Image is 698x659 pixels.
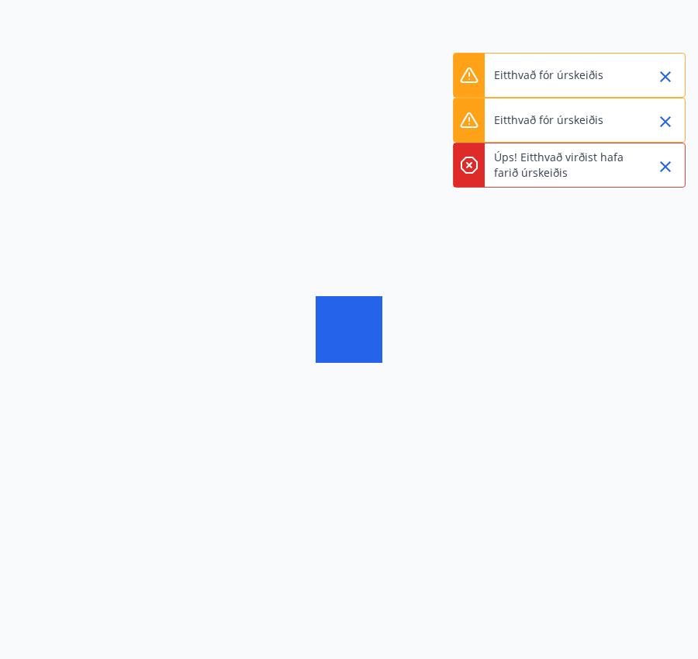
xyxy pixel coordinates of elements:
button: Close [652,64,679,90]
button: Close [652,109,679,135]
p: Úps! Eitthvað virðist hafa farið úrskeiðis [494,150,631,181]
p: Eitthvað fór úrskeiðis [494,67,603,83]
button: Close [652,154,679,180]
p: Eitthvað fór úrskeiðis [494,112,603,128]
